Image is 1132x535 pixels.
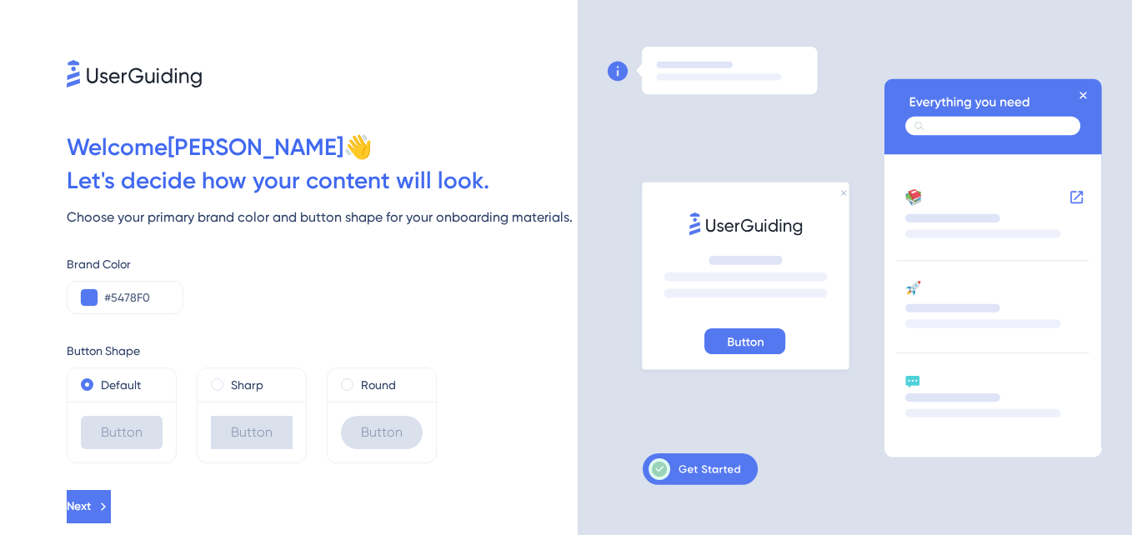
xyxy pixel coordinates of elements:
label: Round [361,375,396,395]
div: Button [211,416,293,449]
div: Button Shape [67,341,578,361]
div: Choose your primary brand color and button shape for your onboarding materials. [67,207,578,227]
label: Sharp [231,375,263,395]
div: Button [81,416,163,449]
div: Let ' s decide how your content will look. [67,164,578,197]
button: Next [67,490,111,523]
div: Welcome [PERSON_NAME] 👋 [67,131,578,164]
span: Next [67,497,91,517]
div: Button [341,416,423,449]
div: Brand Color [67,254,578,274]
label: Default [101,375,141,395]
